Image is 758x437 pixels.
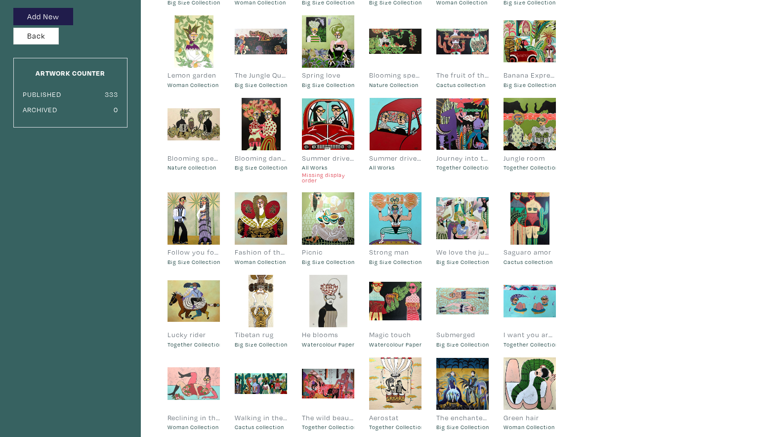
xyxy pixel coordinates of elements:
[436,247,489,258] div: We love the jungle
[235,81,287,89] small: Big Size Collection
[168,275,220,349] a: Lucky rider Together Collection
[235,15,287,89] a: The Jungle Queen Big Size Collection
[302,98,354,183] a: Summer drive # 2 All Works Missing display order
[302,329,354,340] div: He blooms
[504,258,556,266] small: Cactus collection
[302,247,354,258] div: Picnic
[235,412,287,423] div: Walking in the jungle
[235,423,287,431] small: Cactus collection
[369,247,421,258] div: Strong man
[235,275,287,349] a: Tibetan rug Big Size Collection
[168,163,220,172] small: Nature collection
[369,15,421,89] a: Blooming speech Nature Collection
[436,329,489,340] div: Submerged
[369,153,421,164] div: Summer drive #1
[235,163,287,172] small: Big Size Collection
[504,163,556,172] small: Together Collection
[436,70,489,81] div: The fruit of the spirit
[302,70,354,81] div: Spring love
[436,258,489,266] small: Big Size Collection
[302,81,354,89] small: Big Size Collection
[436,81,489,89] small: Cactus collection
[504,15,556,89] a: Banana Express Big Size Collection
[235,329,287,340] div: Tibetan rug
[168,247,220,258] div: Follow you follow me
[168,15,220,89] a: Lemon garden Woman Collection
[168,340,220,349] small: Together Collection
[235,258,287,266] small: Woman Collection
[235,357,287,431] a: Walking in the jungle Cactus collection
[302,412,354,423] div: The wild beauty in the canopy dome
[23,105,57,114] small: Archived
[436,423,489,431] small: Big Size Collection
[168,412,220,423] div: Reclining in the jungle
[302,357,354,431] a: The wild beauty in the canopy dome Together Collection
[23,89,61,99] small: Published
[168,81,220,89] small: Woman Collection
[36,68,105,78] small: Artwork Counter
[105,89,118,99] small: 333
[13,8,73,25] button: Add New
[436,15,489,89] a: The fruit of the spirit Cactus collection
[235,153,287,164] div: Blooming dance
[369,81,421,89] small: Nature Collection
[504,357,556,431] a: Green hair Woman Collection
[436,153,489,164] div: Journey into the Jungle
[302,15,354,89] a: Spring love Big Size Collection
[235,192,287,266] a: Fashion of the jungle queen Woman Collection
[504,275,556,349] a: I want you around, from Series Never Alone Together Collection
[369,329,421,340] div: Magic touch
[168,357,220,431] a: Reclining in the jungle Woman Collection
[302,192,354,266] a: Picnic Big Size Collection
[504,98,556,172] a: Jungle room Together Collection
[302,153,354,164] div: Summer drive # 2
[369,163,421,172] small: All Works
[369,340,421,349] small: Watercolour Paper Collection
[436,192,489,266] a: We love the jungle Big Size Collection
[168,70,220,81] div: Lemon garden
[436,163,489,172] small: Together Collection
[302,340,354,349] small: Watercolour Paper Collection
[504,329,556,340] div: I want you around, from Series Never Alone
[504,247,556,258] div: Saguaro amor
[436,98,489,172] a: Journey into the Jungle Together Collection
[235,340,287,349] small: Big Size Collection
[369,258,421,266] small: Big Size Collection
[436,412,489,423] div: The enchanted forest
[168,192,220,266] a: Follow you follow me Big Size Collection
[369,70,421,81] div: Blooming speech
[302,163,354,172] small: All Works
[168,153,220,164] div: Blooming specie
[504,423,556,431] small: Woman Collection
[302,258,354,266] small: Big Size Collection
[369,357,421,431] a: Aerostat Together Collection
[235,98,287,172] a: Blooming dance Big Size Collection
[369,98,421,172] a: Summer drive #1 All Works
[168,258,220,266] small: Big Size Collection
[302,275,354,349] a: He blooms Watercolour Paper Collection
[369,412,421,423] div: Aerostat
[436,340,489,349] small: Big Size Collection
[168,423,220,431] small: Woman Collection
[436,275,489,349] a: Submerged Big Size Collection
[168,329,220,340] div: Lucky rider
[168,98,220,172] a: Blooming specie Nature collection
[13,28,59,45] button: Back
[302,423,354,431] small: Together Collection
[235,70,287,81] div: The Jungle Queen
[235,247,287,258] div: Fashion of the jungle queen
[504,70,556,81] div: Banana Express
[504,153,556,164] div: Jungle room
[302,172,354,183] small: Missing display order
[369,192,421,266] a: Strong man Big Size Collection
[114,105,118,114] small: 0
[504,192,556,266] a: Saguaro amor Cactus collection
[436,357,489,431] a: The enchanted forest Big Size Collection
[504,81,556,89] small: Big Size Collection
[504,340,556,349] small: Together Collection
[369,423,421,431] small: Together Collection
[504,412,556,423] div: Green hair
[369,275,421,349] a: Magic touch Watercolour Paper Collection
